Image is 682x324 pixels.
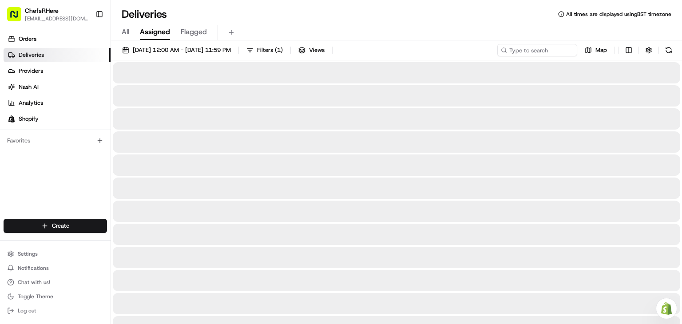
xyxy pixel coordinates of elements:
[294,44,329,56] button: Views
[19,51,44,59] span: Deliveries
[4,290,107,303] button: Toggle Theme
[122,7,167,21] h1: Deliveries
[257,46,283,54] span: Filters
[133,46,231,54] span: [DATE] 12:00 AM - [DATE] 11:59 PM
[242,44,287,56] button: Filters(1)
[25,15,88,22] button: [EMAIL_ADDRESS][DOMAIN_NAME]
[19,67,43,75] span: Providers
[18,293,53,300] span: Toggle Theme
[662,44,675,56] button: Refresh
[4,48,111,62] a: Deliveries
[181,27,207,37] span: Flagged
[4,80,111,94] a: Nash AI
[581,44,611,56] button: Map
[19,115,39,123] span: Shopify
[19,99,43,107] span: Analytics
[118,44,235,56] button: [DATE] 12:00 AM - [DATE] 11:59 PM
[566,11,671,18] span: All times are displayed using BST timezone
[4,32,111,46] a: Orders
[4,96,111,110] a: Analytics
[4,4,92,25] button: ChefsRHere[EMAIL_ADDRESS][DOMAIN_NAME]
[4,64,111,78] a: Providers
[18,250,38,257] span: Settings
[52,222,69,230] span: Create
[18,265,49,272] span: Notifications
[4,262,107,274] button: Notifications
[19,35,36,43] span: Orders
[595,46,607,54] span: Map
[4,134,107,148] div: Favorites
[309,46,325,54] span: Views
[140,27,170,37] span: Assigned
[122,27,129,37] span: All
[4,248,107,260] button: Settings
[4,276,107,288] button: Chat with us!
[497,44,577,56] input: Type to search
[8,115,15,122] img: Shopify logo
[4,219,107,233] button: Create
[25,6,59,15] button: ChefsRHere
[18,279,50,286] span: Chat with us!
[275,46,283,54] span: ( 1 )
[19,83,39,91] span: Nash AI
[18,307,36,314] span: Log out
[4,304,107,317] button: Log out
[4,112,111,126] a: Shopify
